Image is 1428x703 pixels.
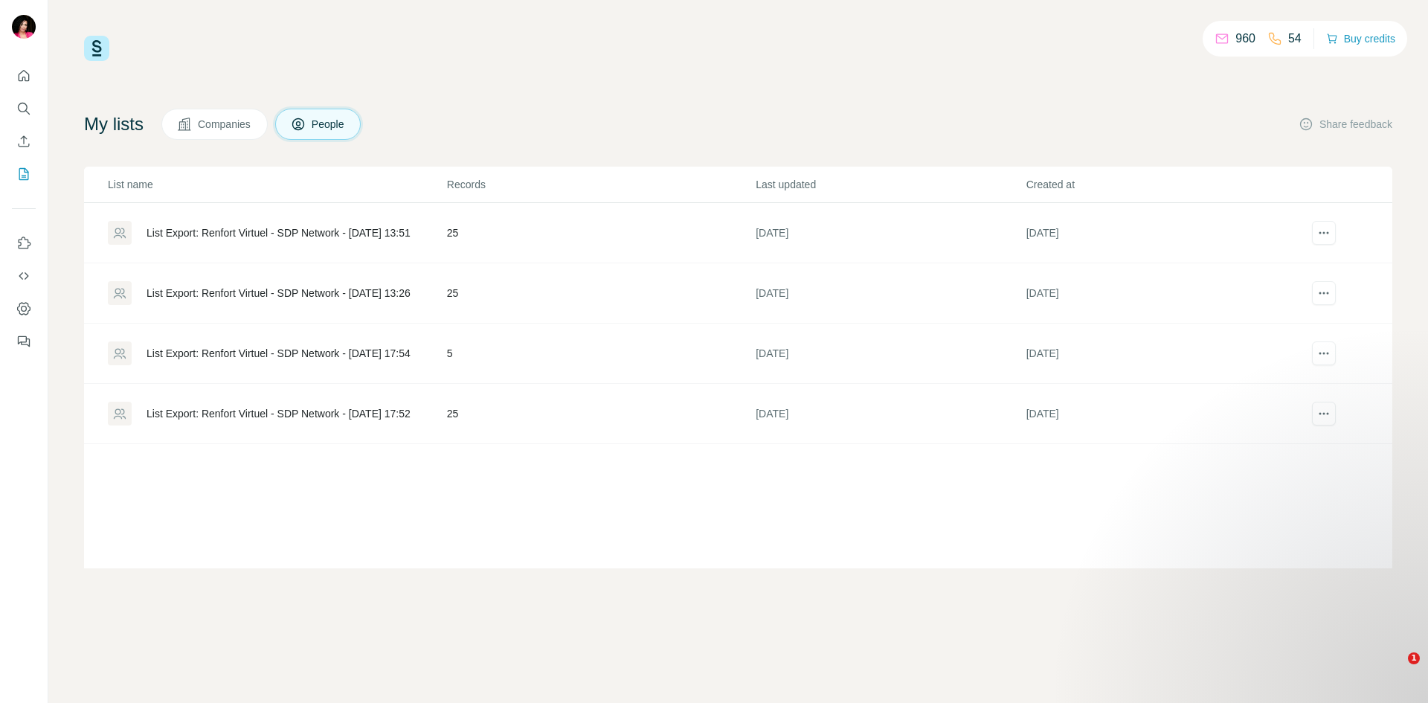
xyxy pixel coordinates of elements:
[147,286,411,301] div: List Export: Renfort Virtuel - SDP Network - [DATE] 13:26
[12,62,36,89] button: Quick start
[12,15,36,39] img: Avatar
[147,225,411,240] div: List Export: Renfort Virtuel - SDP Network - [DATE] 13:51
[12,128,36,155] button: Enrich CSV
[12,230,36,257] button: Use Surfe on LinkedIn
[1026,203,1296,263] td: [DATE]
[1299,117,1392,132] button: Share feedback
[755,203,1025,263] td: [DATE]
[312,117,346,132] span: People
[12,95,36,122] button: Search
[108,177,446,192] p: List name
[1026,177,1295,192] p: Created at
[446,203,755,263] td: 25
[446,384,755,444] td: 25
[446,263,755,324] td: 25
[755,263,1025,324] td: [DATE]
[756,177,1024,192] p: Last updated
[84,36,109,61] img: Surfe Logo
[147,346,411,361] div: List Export: Renfort Virtuel - SDP Network - [DATE] 17:54
[12,328,36,355] button: Feedback
[1326,28,1395,49] button: Buy credits
[1312,281,1336,305] button: actions
[12,263,36,289] button: Use Surfe API
[147,406,411,421] div: List Export: Renfort Virtuel - SDP Network - [DATE] 17:52
[755,324,1025,384] td: [DATE]
[198,117,252,132] span: Companies
[1377,652,1413,688] iframe: Intercom live chat
[1312,402,1336,426] button: actions
[1312,341,1336,365] button: actions
[1312,221,1336,245] button: actions
[1288,30,1302,48] p: 54
[447,177,754,192] p: Records
[1026,324,1296,384] td: [DATE]
[1235,30,1255,48] p: 960
[1026,384,1296,444] td: [DATE]
[1408,652,1420,664] span: 1
[12,295,36,322] button: Dashboard
[84,112,144,136] h4: My lists
[446,324,755,384] td: 5
[1026,263,1296,324] td: [DATE]
[12,161,36,187] button: My lists
[755,384,1025,444] td: [DATE]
